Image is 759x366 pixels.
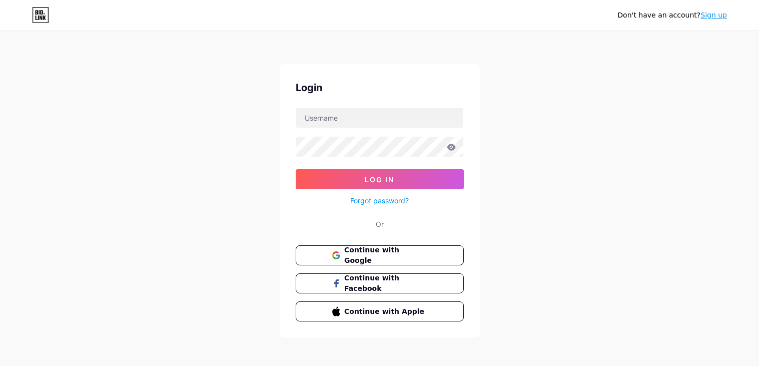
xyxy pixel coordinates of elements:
[376,219,384,229] div: Or
[344,245,427,266] span: Continue with Google
[296,80,464,95] div: Login
[344,273,427,294] span: Continue with Facebook
[296,245,464,265] button: Continue with Google
[700,11,727,19] a: Sign up
[365,175,394,184] span: Log In
[617,10,727,21] div: Don't have an account?
[350,195,409,206] a: Forgot password?
[296,169,464,189] button: Log In
[296,108,463,128] input: Username
[296,273,464,293] button: Continue with Facebook
[296,301,464,321] button: Continue with Apple
[344,306,427,317] span: Continue with Apple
